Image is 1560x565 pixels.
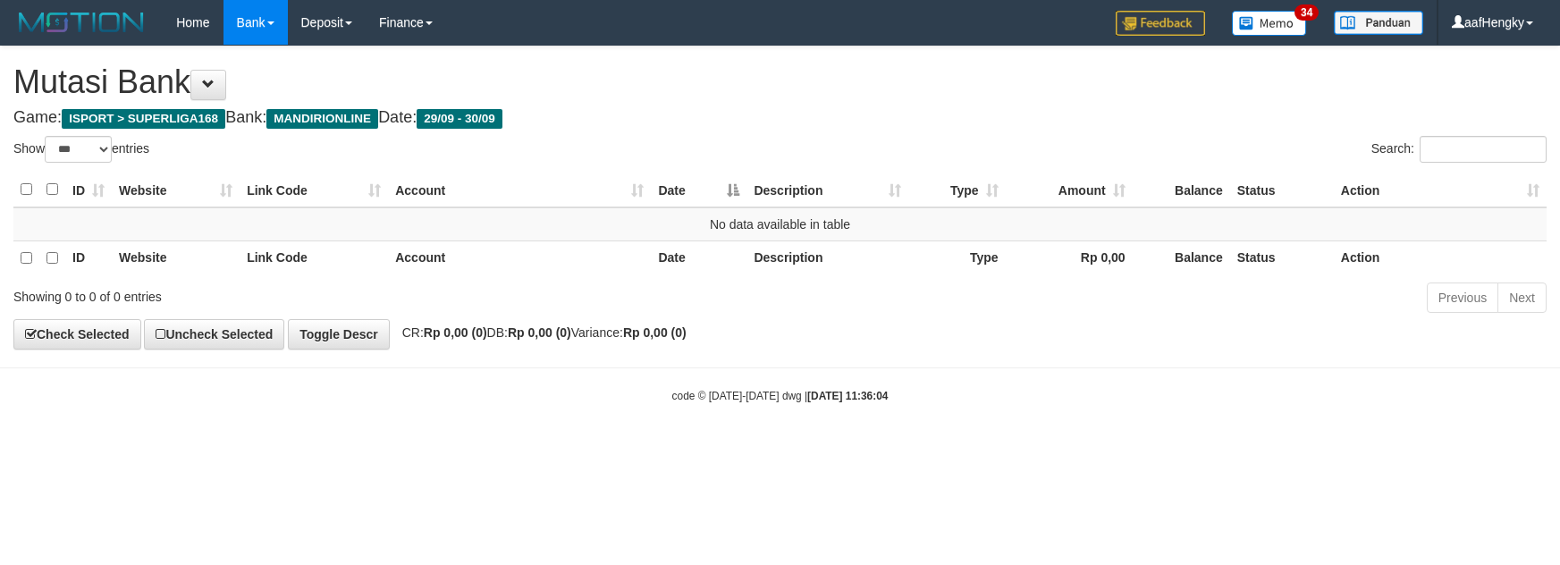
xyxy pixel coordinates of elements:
[65,240,112,275] th: ID
[1334,173,1547,207] th: Action: activate to sort column ascending
[908,240,1006,275] th: Type
[651,173,746,207] th: Date: activate to sort column descending
[266,109,378,129] span: MANDIRIONLINE
[13,109,1547,127] h4: Game: Bank: Date:
[288,319,390,350] a: Toggle Descr
[651,240,746,275] th: Date
[672,390,889,402] small: code © [DATE]-[DATE] dwg |
[13,64,1547,100] h1: Mutasi Bank
[1294,4,1319,21] span: 34
[144,319,284,350] a: Uncheck Selected
[1334,11,1423,35] img: panduan.png
[1371,136,1547,163] label: Search:
[62,109,225,129] span: ISPORT > SUPERLIGA168
[908,173,1006,207] th: Type: activate to sort column ascending
[1116,11,1205,36] img: Feedback.jpg
[13,281,637,306] div: Showing 0 to 0 of 0 entries
[807,390,888,402] strong: [DATE] 11:36:04
[746,173,907,207] th: Description: activate to sort column ascending
[393,325,687,340] span: CR: DB: Variance:
[1230,240,1334,275] th: Status
[1133,240,1230,275] th: Balance
[112,173,240,207] th: Website: activate to sort column ascending
[13,319,141,350] a: Check Selected
[1420,136,1547,163] input: Search:
[508,325,571,340] strong: Rp 0,00 (0)
[1006,240,1133,275] th: Rp 0,00
[13,136,149,163] label: Show entries
[240,173,388,207] th: Link Code: activate to sort column ascending
[388,173,651,207] th: Account: activate to sort column ascending
[417,109,502,129] span: 29/09 - 30/09
[746,240,907,275] th: Description
[13,9,149,36] img: MOTION_logo.png
[1497,282,1547,313] a: Next
[1006,173,1133,207] th: Amount: activate to sort column ascending
[1334,240,1547,275] th: Action
[45,136,112,163] select: Showentries
[240,240,388,275] th: Link Code
[623,325,687,340] strong: Rp 0,00 (0)
[65,173,112,207] th: ID: activate to sort column ascending
[13,207,1547,241] td: No data available in table
[1133,173,1230,207] th: Balance
[112,240,240,275] th: Website
[1232,11,1307,36] img: Button%20Memo.svg
[424,325,487,340] strong: Rp 0,00 (0)
[1427,282,1498,313] a: Previous
[1230,173,1334,207] th: Status
[388,240,651,275] th: Account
